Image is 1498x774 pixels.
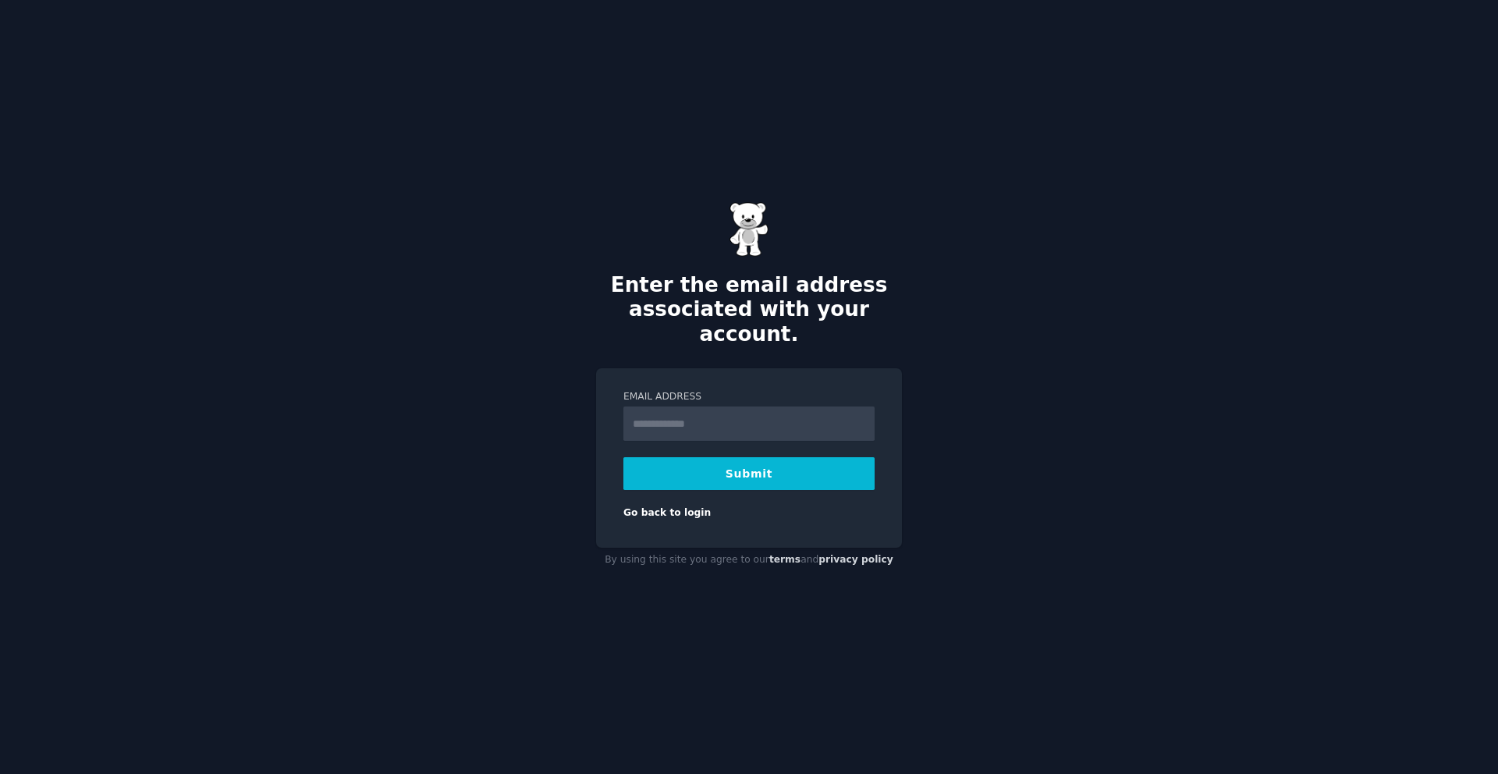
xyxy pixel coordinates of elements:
[769,554,800,565] a: terms
[818,554,893,565] a: privacy policy
[729,202,769,257] img: Gummy Bear
[623,390,875,404] label: Email Address
[623,507,711,518] a: Go back to login
[623,457,875,490] button: Submit
[596,548,902,573] div: By using this site you agree to our and
[596,273,902,347] h2: Enter the email address associated with your account.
